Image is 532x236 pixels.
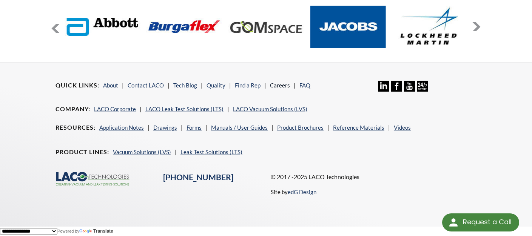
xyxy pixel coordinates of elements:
a: LACO Leak Test Solutions (LTS) [145,106,224,112]
div: Request a Call [442,213,519,231]
a: Forms [187,124,202,131]
div: Request a Call [463,213,512,231]
img: Lockheed-Martin.jpg [392,6,467,48]
a: Product Brochures [277,124,324,131]
a: Translate [79,228,113,234]
a: Vacuum Solutions (LVS) [113,149,171,155]
h4: Company [56,105,90,113]
a: LACO Corporate [94,106,136,112]
a: Drawings [153,124,177,131]
a: Careers [270,82,290,89]
h4: Resources [56,124,96,132]
img: Jacobs.jpg [310,6,386,48]
a: [PHONE_NUMBER] [163,172,233,182]
img: GOM-Space.jpg [228,6,304,48]
a: About [103,82,118,89]
a: Find a Rep [235,82,261,89]
p: Site by [271,187,316,196]
a: Videos [394,124,411,131]
a: Quality [207,82,225,89]
a: FAQ [299,82,310,89]
a: Contact LACO [128,82,164,89]
a: Leak Test Solutions (LTS) [180,149,242,155]
a: 24/7 Support [417,86,428,93]
img: 24/7 Support Icon [417,81,428,92]
a: Application Notes [99,124,144,131]
a: Manuals / User Guides [211,124,268,131]
a: Tech Blog [173,82,197,89]
a: Reference Materials [333,124,384,131]
img: Burgaflex.jpg [146,6,222,48]
a: edG Design [288,188,316,195]
img: Google Translate [79,229,93,234]
p: © 2017 -2025 LACO Technologies [271,172,477,182]
h4: Quick Links [56,81,99,89]
a: LACO Vacuum Solutions (LVS) [233,106,307,112]
img: round button [447,216,460,228]
h4: Product Lines [56,148,109,156]
img: Abbott-Labs.jpg [65,6,140,48]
